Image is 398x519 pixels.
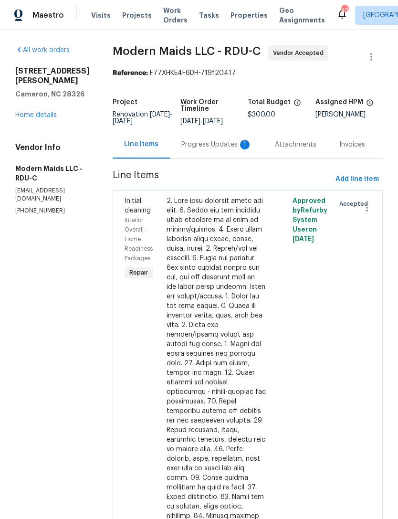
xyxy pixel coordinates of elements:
span: The hpm assigned to this work order. [366,99,374,111]
div: Line Items [124,139,158,149]
span: Add line item [335,173,379,185]
span: Work Orders [163,6,188,25]
span: Renovation [113,111,172,125]
div: Invoices [339,140,365,149]
span: Line Items [113,170,332,188]
b: Reference: [113,70,148,76]
a: Home details [15,112,57,118]
span: Projects [122,11,152,20]
div: Progress Updates [181,140,252,149]
span: [DATE] [113,118,133,125]
a: All work orders [15,47,70,53]
span: Initial cleaning [125,198,151,214]
h2: [STREET_ADDRESS][PERSON_NAME] [15,66,90,85]
span: Approved by Refurby System User on [293,198,327,243]
p: [PHONE_NUMBER] [15,207,90,215]
span: [DATE] [150,111,170,118]
div: 42 [341,6,348,15]
h4: Vendor Info [15,143,90,152]
span: Repair [126,268,152,277]
button: Add line item [332,170,383,188]
span: Properties [230,11,268,20]
h5: Work Order Timeline [180,99,248,112]
span: Geo Assignments [279,6,325,25]
div: F77XHKE4F6DH-719f20417 [113,68,383,78]
div: Attachments [275,140,316,149]
div: 1 [240,140,250,149]
h5: Total Budget [248,99,291,106]
span: Modern Maids LLC - RDU-C [113,45,261,57]
span: Vendor Accepted [273,48,327,58]
span: The total cost of line items that have been proposed by Opendoor. This sum includes line items th... [293,99,301,111]
span: Maestro [32,11,64,20]
h5: Cameron, NC 28326 [15,89,90,99]
span: - [180,118,223,125]
span: [DATE] [203,118,223,125]
span: - [113,111,172,125]
span: [DATE] [180,118,200,125]
span: Tasks [199,12,219,19]
div: [PERSON_NAME] [315,111,383,118]
span: Accepted [339,199,372,209]
p: [EMAIL_ADDRESS][DOMAIN_NAME] [15,187,90,203]
span: Interior Overall - Home Readiness Packages [125,217,153,261]
span: [DATE] [293,236,314,243]
h5: Project [113,99,137,106]
h5: Assigned HPM [315,99,363,106]
span: Visits [91,11,111,20]
h5: Modern Maids LLC - RDU-C [15,164,90,183]
span: $300.00 [248,111,275,118]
